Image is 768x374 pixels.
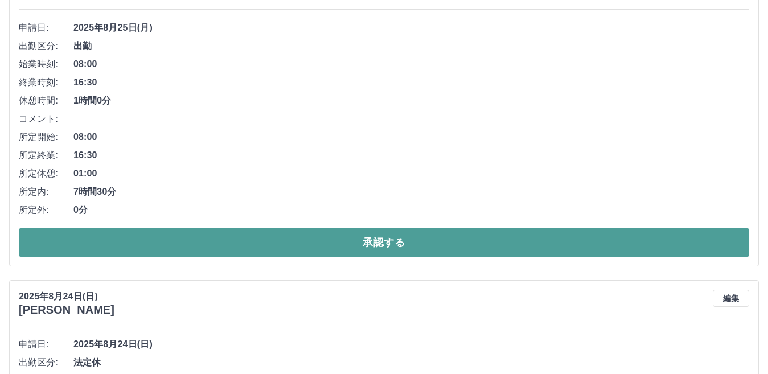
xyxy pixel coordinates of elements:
span: 出勤区分: [19,356,73,369]
span: 所定休憩: [19,167,73,180]
span: 0分 [73,203,749,217]
span: 08:00 [73,57,749,71]
span: 法定休 [73,356,749,369]
button: 承認する [19,228,749,257]
span: 終業時刻: [19,76,73,89]
span: 始業時刻: [19,57,73,71]
span: 7時間30分 [73,185,749,199]
span: 休憩時間: [19,94,73,108]
span: 出勤 [73,39,749,53]
span: 2025年8月24日(日) [73,338,749,351]
button: 編集 [713,290,749,307]
span: 申請日: [19,21,73,35]
span: 16:30 [73,76,749,89]
span: コメント: [19,112,73,126]
span: 所定開始: [19,130,73,144]
span: 所定終業: [19,149,73,162]
span: 出勤区分: [19,39,73,53]
span: 01:00 [73,167,749,180]
span: 08:00 [73,130,749,144]
span: 16:30 [73,149,749,162]
p: 2025年8月24日(日) [19,290,114,303]
span: 所定内: [19,185,73,199]
h3: [PERSON_NAME] [19,303,114,317]
span: 2025年8月25日(月) [73,21,749,35]
span: 所定外: [19,203,73,217]
span: 1時間0分 [73,94,749,108]
span: 申請日: [19,338,73,351]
